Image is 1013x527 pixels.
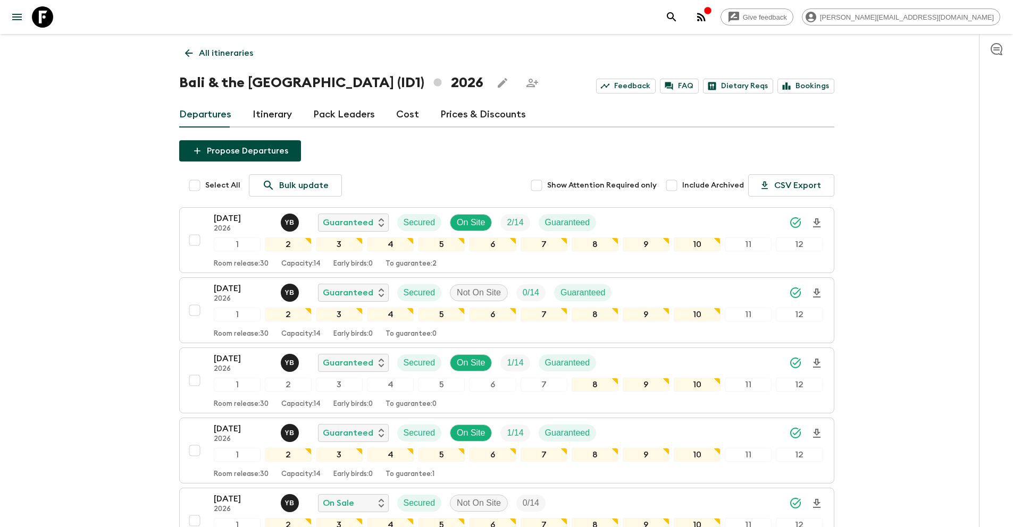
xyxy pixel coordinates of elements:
div: 9 [623,308,669,321]
p: Not On Site [457,286,501,299]
div: 3 [316,237,363,251]
p: [DATE] [214,422,272,435]
a: Feedback [596,79,656,93]
div: 2 [265,448,312,462]
div: 12 [776,237,823,251]
p: To guarantee: 0 [386,400,437,409]
button: search adventures [661,6,682,28]
a: Bookings [777,79,834,93]
p: Early birds: 0 [333,330,373,338]
div: 4 [367,378,414,392]
div: 6 [469,448,516,462]
p: Secured [404,427,436,439]
div: 10 [674,378,721,392]
div: 6 [469,308,516,321]
div: Trip Fill [500,214,530,231]
p: Bulk update [279,179,329,192]
a: Cost [396,102,419,127]
p: Capacity: 14 [281,470,321,479]
div: 7 [521,448,567,462]
p: 2026 [214,505,272,514]
button: [DATE]2026Yogi Bear (Indra Prayogi)GuaranteedSecuredOn SiteTrip FillGuaranteed123456789101112Room... [179,418,834,483]
p: Y B [285,359,295,367]
div: 2 [265,378,312,392]
div: 4 [367,308,414,321]
div: 7 [521,237,567,251]
div: 2 [265,308,312,321]
div: On Site [450,214,492,231]
div: Trip Fill [516,495,546,512]
div: Trip Fill [516,284,546,301]
p: Room release: 30 [214,400,269,409]
svg: Download Onboarding [810,357,823,370]
p: On Site [457,216,485,229]
div: On Site [450,354,492,371]
span: Show Attention Required only [547,180,657,191]
div: 1 [214,308,261,321]
div: 9 [623,237,669,251]
div: 5 [418,378,465,392]
button: [DATE]2026Yogi Bear (Indra Prayogi)GuaranteedSecuredOn SiteTrip FillGuaranteed123456789101112Room... [179,347,834,413]
p: 0 / 14 [523,497,539,509]
button: [DATE]2026Yogi Bear (Indra Prayogi)GuaranteedSecuredNot On SiteTrip FillGuaranteed123456789101112... [179,277,834,343]
div: 7 [521,308,567,321]
p: [DATE] [214,352,272,365]
div: 5 [418,308,465,321]
p: Y B [285,429,295,437]
p: Y B [285,288,295,297]
button: YB [281,424,301,442]
div: 11 [725,237,772,251]
svg: Synced Successfully [789,497,802,509]
div: [PERSON_NAME][EMAIL_ADDRESS][DOMAIN_NAME] [802,8,1000,25]
a: Pack Leaders [313,102,375,127]
p: Guaranteed [560,286,606,299]
div: 10 [674,448,721,462]
div: 1 [214,448,261,462]
div: 9 [623,448,669,462]
div: 5 [418,237,465,251]
div: Secured [397,214,442,231]
p: Early birds: 0 [333,260,373,268]
p: Room release: 30 [214,260,269,268]
p: 1 / 14 [507,356,523,369]
div: 9 [623,378,669,392]
p: Secured [404,356,436,369]
button: YB [281,284,301,302]
a: Give feedback [721,8,793,25]
p: 2026 [214,435,272,444]
svg: Synced Successfully [789,427,802,439]
p: Guaranteed [323,286,373,299]
svg: Download Onboarding [810,287,823,300]
p: [DATE] [214,492,272,505]
button: Edit this itinerary [492,72,513,93]
p: Secured [404,497,436,509]
div: 8 [572,448,618,462]
div: Secured [397,354,442,371]
p: On Sale [323,497,354,509]
span: [PERSON_NAME][EMAIL_ADDRESS][DOMAIN_NAME] [814,13,1000,21]
a: Bulk update [249,174,342,197]
div: Trip Fill [500,424,530,441]
div: 8 [572,237,618,251]
p: 2026 [214,365,272,373]
p: On Site [457,356,485,369]
p: Early birds: 0 [333,400,373,409]
div: Trip Fill [500,354,530,371]
p: Room release: 30 [214,470,269,479]
svg: Synced Successfully [789,356,802,369]
p: Capacity: 14 [281,330,321,338]
p: [DATE] [214,282,272,295]
span: Give feedback [737,13,793,21]
div: 12 [776,308,823,321]
a: Itinerary [253,102,292,127]
p: All itineraries [199,47,253,59]
p: Y B [285,218,295,227]
div: 12 [776,378,823,392]
p: Guaranteed [323,427,373,439]
svg: Download Onboarding [810,427,823,440]
svg: Download Onboarding [810,217,823,229]
div: 7 [521,378,567,392]
p: Guaranteed [545,356,590,369]
p: Guaranteed [323,216,373,229]
p: Capacity: 14 [281,400,321,409]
